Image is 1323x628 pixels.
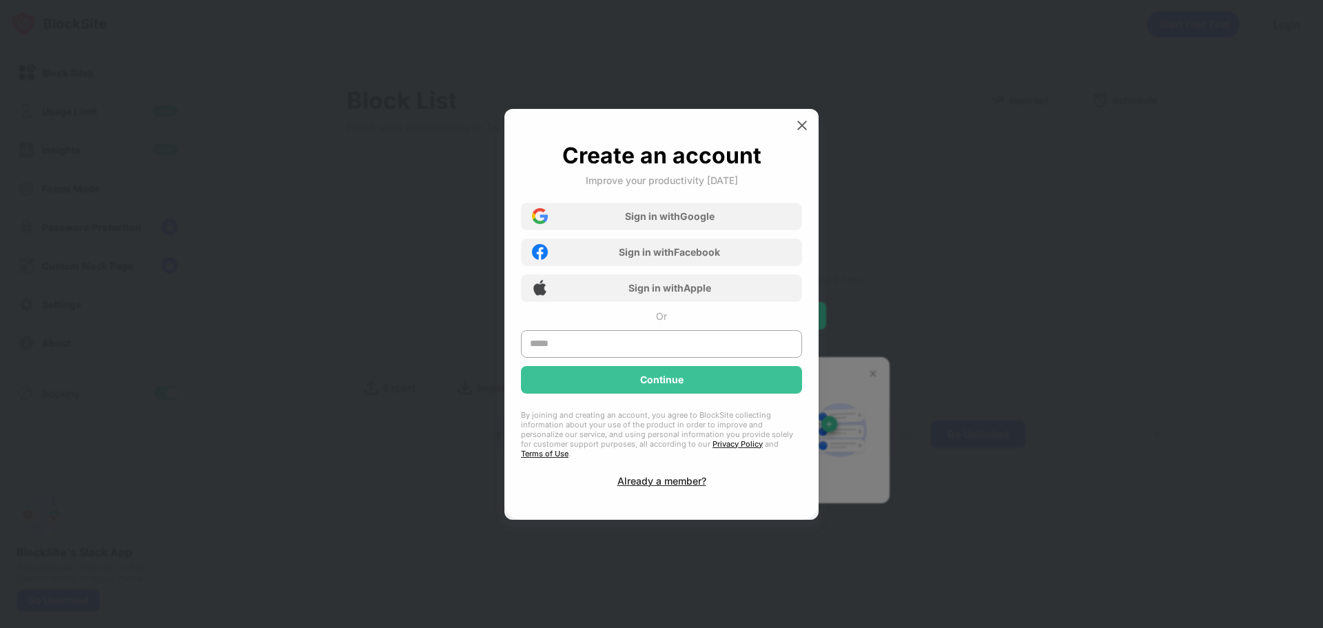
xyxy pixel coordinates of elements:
[521,410,802,458] div: By joining and creating an account, you agree to BlockSite collecting information about your use ...
[532,208,548,224] img: google-icon.png
[640,374,684,385] div: Continue
[532,244,548,260] img: facebook-icon.png
[617,475,706,487] div: Already a member?
[532,280,548,296] img: apple-icon.png
[521,449,568,458] a: Terms of Use
[712,439,763,449] a: Privacy Policy
[562,142,761,169] div: Create an account
[656,310,667,322] div: Or
[625,210,715,222] div: Sign in with Google
[628,282,711,294] div: Sign in with Apple
[586,174,738,186] div: Improve your productivity [DATE]
[619,246,720,258] div: Sign in with Facebook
